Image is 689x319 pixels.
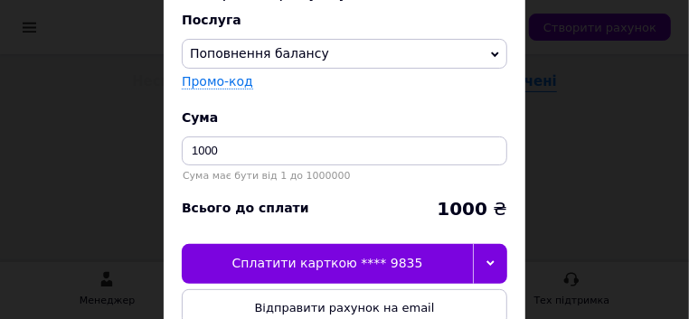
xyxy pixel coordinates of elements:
[182,136,507,165] input: Введіть суму
[182,170,507,182] div: Сума має бути від 1 до 1000000
[182,244,473,284] div: Сплатити карткою **** 9835
[190,46,329,61] span: Поповнення балансу
[182,12,507,30] div: Послуга
[182,74,253,89] label: Промо-код
[182,200,309,218] div: Всього до сплати
[255,301,435,314] span: Відправити рахунок на email
[437,198,487,220] b: 1000
[437,200,507,218] div: ₴
[182,109,507,127] div: Cума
